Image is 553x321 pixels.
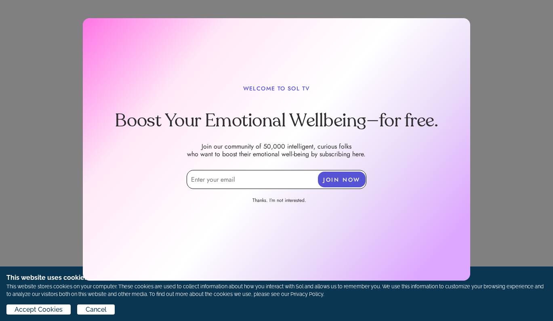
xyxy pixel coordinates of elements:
[6,283,547,298] p: This website stores cookies on your computer. These cookies are used to collect information about...
[6,273,547,283] h1: This website uses cookies
[86,305,107,315] span: Cancel
[187,170,366,189] input: Enter your email
[15,305,63,315] span: Accept Cookies
[6,304,71,315] button: Accept Cookies
[318,172,366,187] button: JOIN NOW
[89,85,463,92] p: WELCOME TO SOL TV
[77,304,114,315] button: Cancel
[233,197,326,206] a: Thanks. I’m not interested.
[89,143,463,158] p: Join our community of 50,000 intelligent, curious folks who want to boost their emotional well-be...
[89,112,463,130] h1: Boost Your Emotional Wellbeing—for free.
